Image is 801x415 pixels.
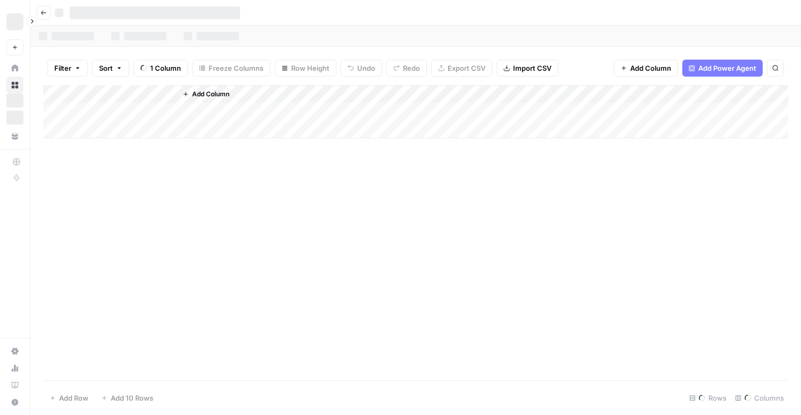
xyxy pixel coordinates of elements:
button: Undo [341,60,382,77]
button: 1 Column [134,60,188,77]
button: Filter [47,60,88,77]
button: Import CSV [497,60,558,77]
button: Export CSV [431,60,492,77]
button: Add 10 Rows [95,389,160,406]
div: Columns [731,389,788,406]
a: Usage [6,360,23,377]
div: Rows [685,389,731,406]
a: Your Data [6,128,23,145]
span: Freeze Columns [209,63,263,73]
span: Row Height [291,63,329,73]
span: Export CSV [448,63,485,73]
button: Row Height [275,60,336,77]
span: Import CSV [513,63,551,73]
span: Redo [403,63,420,73]
span: Add Row [59,393,88,403]
button: Help + Support [6,394,23,411]
a: Home [6,60,23,77]
button: Add Power Agent [682,60,763,77]
span: Filter [54,63,71,73]
span: Add 10 Rows [111,393,153,403]
button: Freeze Columns [192,60,270,77]
button: Add Column [614,60,678,77]
a: Learning Hub [6,377,23,394]
span: Add Column [192,89,229,99]
button: Add Row [43,389,95,406]
a: Browse [6,77,23,94]
a: Settings [6,343,23,360]
button: Sort [92,60,129,77]
button: Add Column [178,87,234,101]
span: Add Column [630,63,671,73]
button: Redo [386,60,427,77]
span: Add Power Agent [698,63,756,73]
span: Undo [357,63,375,73]
span: 1 Column [150,63,181,73]
span: Sort [99,63,113,73]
